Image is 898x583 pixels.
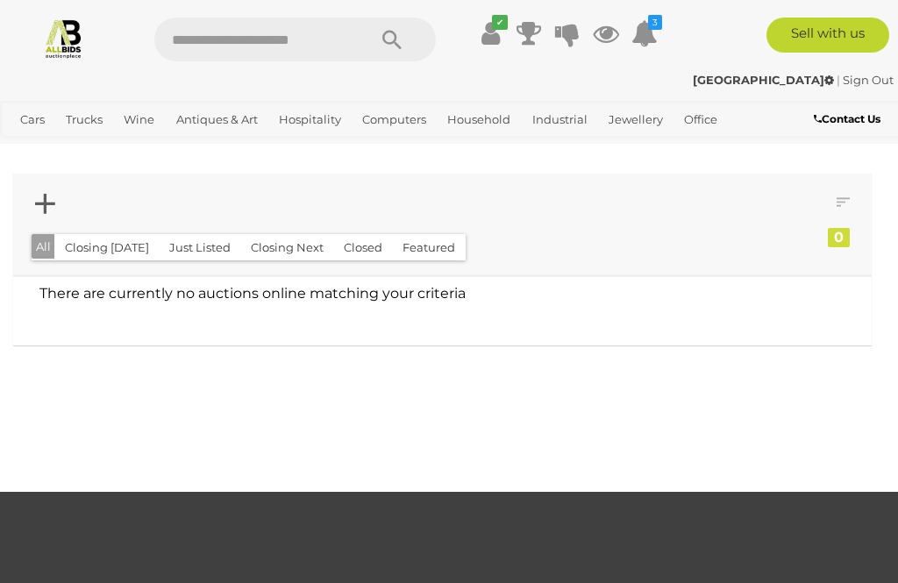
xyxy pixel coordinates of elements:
span: | [837,73,840,87]
a: [GEOGRAPHIC_DATA] [70,134,209,163]
button: Search [348,18,436,61]
a: [GEOGRAPHIC_DATA] [693,73,837,87]
a: Sign Out [843,73,894,87]
button: Featured [392,234,466,261]
a: 3 [631,18,658,49]
i: 3 [648,15,662,30]
button: Closed [333,234,393,261]
span: There are currently no auctions online matching your criteria [39,285,466,302]
button: All [32,234,55,260]
a: Industrial [525,105,595,134]
a: Household [440,105,517,134]
a: Sell with us [766,18,889,53]
a: Cars [13,105,52,134]
a: Hospitality [272,105,348,134]
a: Antiques & Art [169,105,265,134]
a: Jewellery [602,105,670,134]
button: Closing [DATE] [54,234,160,261]
button: Just Listed [159,234,241,261]
a: Trucks [59,105,110,134]
strong: [GEOGRAPHIC_DATA] [693,73,834,87]
div: 0 [828,228,850,247]
a: Office [677,105,724,134]
img: Allbids.com.au [43,18,84,59]
a: Contact Us [814,110,885,129]
a: ✔ [477,18,503,49]
button: Closing Next [240,234,334,261]
i: ✔ [492,15,508,30]
a: Computers [355,105,433,134]
a: Sports [13,134,63,163]
a: Wine [117,105,161,134]
b: Contact Us [814,112,880,125]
